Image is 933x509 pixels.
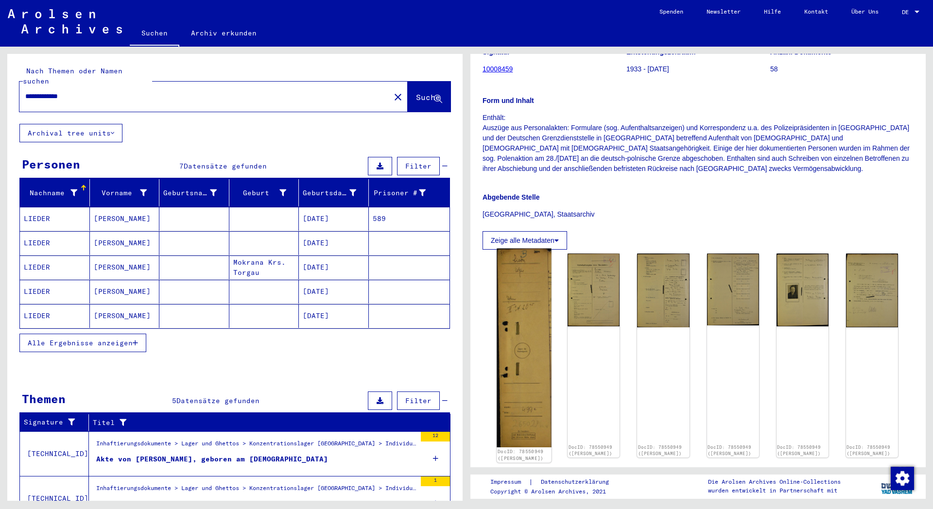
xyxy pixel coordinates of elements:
button: Zeige alle Metadaten [483,231,567,250]
mat-label: Nach Themen oder Namen suchen [23,67,122,85]
a: 10008459 [483,65,513,73]
button: Filter [397,157,440,175]
td: [TECHNICAL_ID] [20,431,89,476]
a: Archiv erkunden [179,21,268,45]
div: Akte von [PERSON_NAME], geboren am [DEMOGRAPHIC_DATA] [96,454,328,464]
p: 58 [770,64,914,74]
span: 7 [179,162,184,170]
mat-cell: LIEDER [20,231,90,255]
mat-header-cell: Prisoner # [369,179,450,206]
span: Datensätze gefunden [176,396,259,405]
mat-cell: [PERSON_NAME] [90,255,160,279]
a: Datenschutzerklärung [533,477,621,487]
a: DocID: 78550949 ([PERSON_NAME]) [708,444,751,457]
div: Personen [22,155,80,173]
mat-cell: [PERSON_NAME] [90,207,160,231]
span: Datensätze gefunden [184,162,267,170]
p: 1933 - [DATE] [626,64,770,74]
mat-header-cell: Geburtsname [159,179,229,206]
div: | [490,477,621,487]
span: Alle Ergebnisse anzeigen [28,339,133,347]
a: Suchen [130,21,179,47]
mat-cell: [DATE] [299,304,369,328]
div: Geburt‏ [233,185,299,201]
button: Suche [408,82,450,112]
p: Enthält: Auszüge aus Personalakten: Formulare (sog. Aufenthaltsanzeigen) und Korrespondenz u.a. d... [483,113,914,174]
mat-cell: 589 [369,207,450,231]
a: DocID: 78550949 ([PERSON_NAME]) [847,444,890,457]
mat-cell: LIEDER [20,255,90,279]
a: DocID: 78550949 ([PERSON_NAME]) [569,444,612,457]
mat-header-cell: Geburt‏ [229,179,299,206]
b: Abgebende Stelle [483,193,539,201]
a: Impressum [490,477,529,487]
p: wurden entwickelt in Partnerschaft mit [708,486,841,495]
button: Alle Ergebnisse anzeigen [19,334,146,352]
div: Titel [93,415,441,430]
p: [GEOGRAPHIC_DATA], Staatsarchiv [483,209,914,220]
mat-header-cell: Vorname [90,179,160,206]
button: Filter [397,391,440,410]
div: Themen [22,390,66,407]
div: Prisoner # [373,185,438,201]
b: Form und Inhalt [483,97,534,104]
div: Nachname [24,185,89,201]
div: Geburt‏ [233,188,287,198]
a: DocID: 78550949 ([PERSON_NAME]) [498,449,544,461]
div: Geburtsdatum [303,185,368,201]
div: Titel [93,418,431,428]
div: Geburtsname [163,185,229,201]
img: 001.jpg [497,249,552,447]
mat-cell: [DATE] [299,207,369,231]
mat-icon: close [392,91,404,103]
a: DocID: 78550949 ([PERSON_NAME]) [777,444,821,457]
mat-cell: [PERSON_NAME] [90,280,160,304]
p: Copyright © Arolsen Archives, 2021 [490,487,621,496]
mat-cell: [DATE] [299,280,369,304]
div: Signature [24,417,81,427]
mat-cell: LIEDER [20,207,90,231]
div: Vorname [94,188,147,198]
mat-header-cell: Geburtsdatum [299,179,369,206]
button: Clear [388,87,408,106]
mat-cell: [DATE] [299,255,369,279]
div: Geburtsname [163,188,217,198]
mat-header-cell: Nachname [20,179,90,206]
div: 12 [421,432,450,441]
span: 5 [172,396,176,405]
span: DE [902,9,913,16]
div: Nachname [24,188,77,198]
span: Filter [405,396,432,405]
mat-cell: [PERSON_NAME] [90,304,160,328]
button: Archival tree units [19,124,122,142]
mat-cell: LIEDER [20,280,90,304]
div: 1 [421,476,450,486]
img: Arolsen_neg.svg [8,9,122,34]
img: 006.jpg [846,254,898,327]
mat-cell: [PERSON_NAME] [90,231,160,255]
div: Signature [24,415,91,430]
img: 002.jpg [568,254,620,326]
img: 003.jpg [637,254,689,327]
a: DocID: 78550949 ([PERSON_NAME]) [638,444,682,457]
div: Inhaftierungsdokumente > Lager und Ghettos > Konzentrationslager [GEOGRAPHIC_DATA] > Individuelle... [96,439,416,453]
div: Prisoner # [373,188,426,198]
mat-cell: LIEDER [20,304,90,328]
img: 004.jpg [707,254,759,325]
mat-cell: [DATE] [299,231,369,255]
p: Die Arolsen Archives Online-Collections [708,477,841,486]
div: Dokumente von [PERSON_NAME], geboren am [DEMOGRAPHIC_DATA] [96,499,350,509]
div: Vorname [94,185,159,201]
div: Inhaftierungsdokumente > Lager und Ghettos > Konzentrationslager [GEOGRAPHIC_DATA] > Individuelle... [96,484,416,497]
mat-cell: Mokrana Krs. Torgau [229,255,299,279]
span: Suche [416,92,440,102]
img: Zustimmung ändern [891,467,914,490]
span: Filter [405,162,432,170]
img: 005.jpg [777,254,829,326]
img: yv_logo.png [879,474,916,498]
div: Geburtsdatum [303,188,356,198]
